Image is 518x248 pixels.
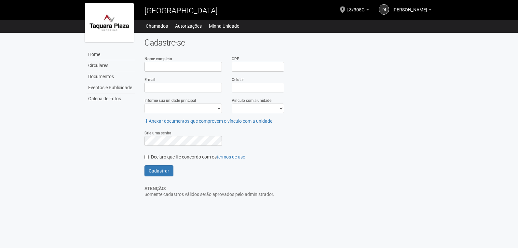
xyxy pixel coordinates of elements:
[87,60,135,71] a: Circulares
[87,82,135,93] a: Eventos e Publicidade
[392,8,431,13] a: [PERSON_NAME]
[85,3,134,42] img: logo.jpg
[144,6,218,15] span: [GEOGRAPHIC_DATA]
[209,21,239,31] a: Minha Unidade
[144,118,272,124] a: Anexar documentos que comprovem o vínculo com a unidade
[392,1,427,12] span: Denny Iost
[87,49,135,60] a: Home
[144,56,172,62] label: Nome completo
[379,4,389,15] a: DI
[144,186,433,197] p: Somente cadastros válidos serão aprovados pelo administrador.
[144,130,171,136] label: Crie uma senha
[146,21,168,31] a: Chamados
[232,98,271,103] label: Vínculo com a unidade
[144,38,433,48] h2: Cadastre-se
[175,21,202,31] a: Autorizações
[144,186,166,191] strong: ATENÇÃO:
[347,1,365,12] span: L3/305G
[87,71,135,82] a: Documentos
[144,165,173,176] button: Cadastrar
[232,56,239,62] label: CPF
[144,98,196,103] label: Informe sua unidade principal
[144,154,247,160] label: Declaro que li e concordo com os .
[144,77,155,83] label: E-mail
[144,155,149,159] input: Declaro que li e concordo com ostermos de uso.
[347,8,369,13] a: L3/305G
[232,77,244,83] label: Celular
[87,93,135,104] a: Galeria de Fotos
[217,154,245,159] a: termos de uso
